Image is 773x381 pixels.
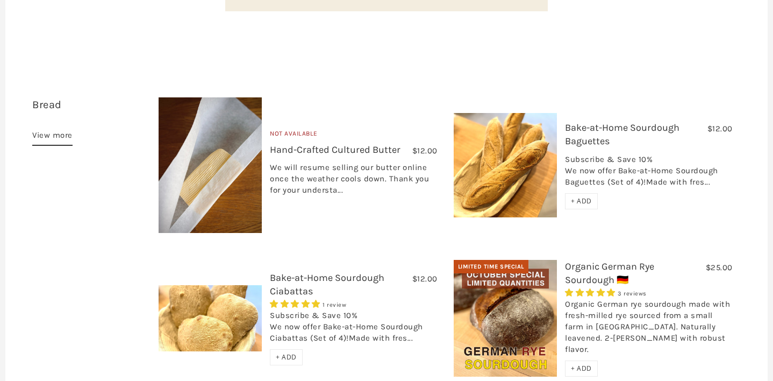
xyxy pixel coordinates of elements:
div: + ADD [565,361,598,377]
span: 5.00 stars [270,299,323,309]
span: + ADD [571,364,592,373]
div: We will resume selling our butter online once the weather cools down. Thank you for your understa... [270,162,437,201]
span: 5.00 stars [565,288,618,298]
div: + ADD [270,349,303,365]
span: $12.00 [412,274,438,284]
span: $25.00 [706,263,733,272]
div: + ADD [565,193,598,209]
div: Organic German rye sourdough made with fresh-milled rye sourced from a small farm in [GEOGRAPHIC_... [565,299,732,361]
span: $12.00 [707,124,733,133]
a: Bake-at-Home Sourdough Baguettes [565,122,679,147]
span: + ADD [571,196,592,206]
div: Subscribe & Save 10% We now offer Bake-at-Home Sourdough Ciabattas (Set of 4)!Made with fres... [270,310,437,349]
h3: 14 items [32,97,151,129]
a: Hand-Crafted Cultured Butter [270,144,400,156]
span: + ADD [276,352,297,362]
span: 3 reviews [618,290,647,297]
a: View more [32,129,73,146]
div: Not Available [270,129,437,143]
a: Bake-at-Home Sourdough Ciabattas [270,272,384,297]
img: Organic German Rye Sourdough 🇩🇪 [454,260,557,377]
a: Organic German Rye Sourdough 🇩🇪 [565,260,654,286]
span: 1 review [323,301,346,308]
img: Hand-Crafted Cultured Butter [159,97,262,233]
div: Subscribe & Save 10% We now offer Bake-at-Home Sourdough Baguettes (Set of 4)!Made with fres... [565,154,732,193]
img: Bake-at-Home Sourdough Ciabattas [159,285,262,351]
img: Bake-at-Home Sourdough Baguettes [454,113,557,217]
div: Limited Time Special [454,260,528,274]
span: $12.00 [412,146,438,156]
a: Bread [32,98,62,111]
